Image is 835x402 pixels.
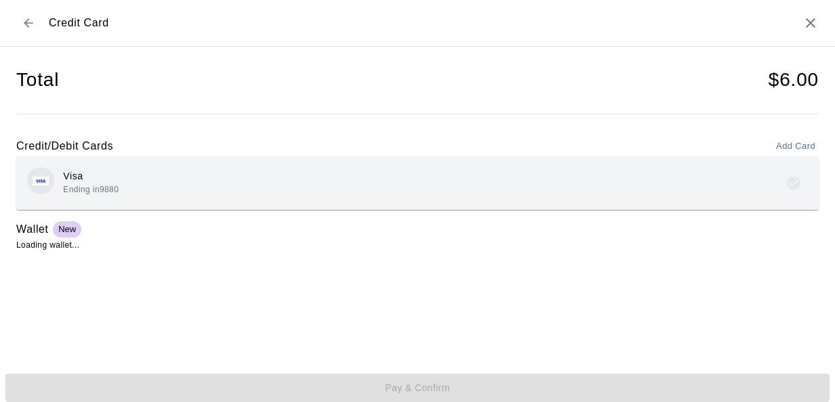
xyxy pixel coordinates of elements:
h4: $ 6.00 [769,68,819,92]
span: Loading wallet... [16,240,80,250]
span: Ending in 9880 [63,185,119,194]
img: Credit card brand logo [33,177,49,185]
button: Close [802,15,819,31]
h4: Total [16,68,59,92]
h6: Wallet [16,221,49,238]
h6: Credit/Debit Cards [16,137,113,155]
span: New [53,224,81,234]
button: Add Card [773,136,819,157]
button: Back to checkout [16,11,41,35]
div: Credit Card [16,11,109,35]
button: Credit card brand logoVisaEnding in9880 [16,156,819,210]
p: Visa [63,169,119,183]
